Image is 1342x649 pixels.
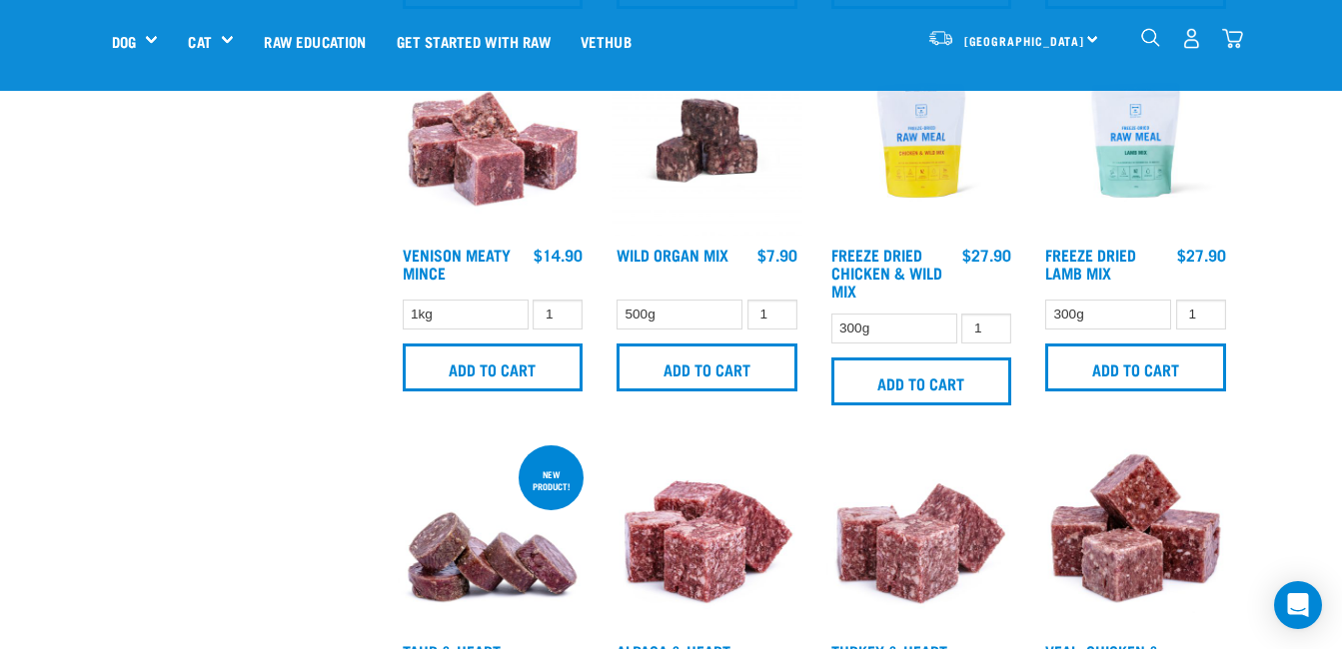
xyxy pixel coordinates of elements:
div: New product! [519,459,584,501]
img: home-icon@2x.png [1222,28,1243,49]
img: van-moving.png [927,29,954,47]
a: Dog [112,30,136,53]
div: $14.90 [534,246,583,264]
input: Add to cart [831,357,1012,405]
input: Add to cart [617,343,797,391]
input: 1 [961,314,1011,344]
a: Freeze Dried Chicken & Wild Mix [831,250,942,295]
img: user.png [1181,28,1202,49]
a: Vethub [566,1,647,81]
img: RE Product Shoot 2023 Nov8678 [826,45,1017,236]
input: Add to cart [403,343,584,391]
a: Raw Education [249,1,381,81]
img: 1093 Wallaby Heart Medallions 01 [398,441,589,632]
a: Cat [188,30,211,53]
div: Open Intercom Messenger [1274,581,1322,629]
input: 1 [1176,300,1226,330]
div: $27.90 [962,246,1011,264]
a: Wild Organ Mix [617,250,728,259]
input: 1 [533,300,583,330]
div: $27.90 [1177,246,1226,264]
img: RE Product Shoot 2023 Nov8677 [1040,45,1231,236]
div: $7.90 [757,246,797,264]
img: Possum Chicken Heart Mix 01 [612,441,802,632]
img: 1137 Veal Chicken Heart Mix 01 [1040,441,1231,632]
img: Wild Organ Mix [612,45,802,236]
a: Get started with Raw [382,1,566,81]
input: Add to cart [1045,343,1226,391]
a: Freeze Dried Lamb Mix [1045,250,1136,277]
input: 1 [747,300,797,330]
img: 1117 Venison Meat Mince 01 [398,45,589,236]
a: Venison Meaty Mince [403,250,511,277]
img: home-icon-1@2x.png [1141,28,1160,47]
img: Pile Of Cubed Turkey Heart Mix For Pets [826,441,1017,632]
span: [GEOGRAPHIC_DATA] [964,37,1085,44]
